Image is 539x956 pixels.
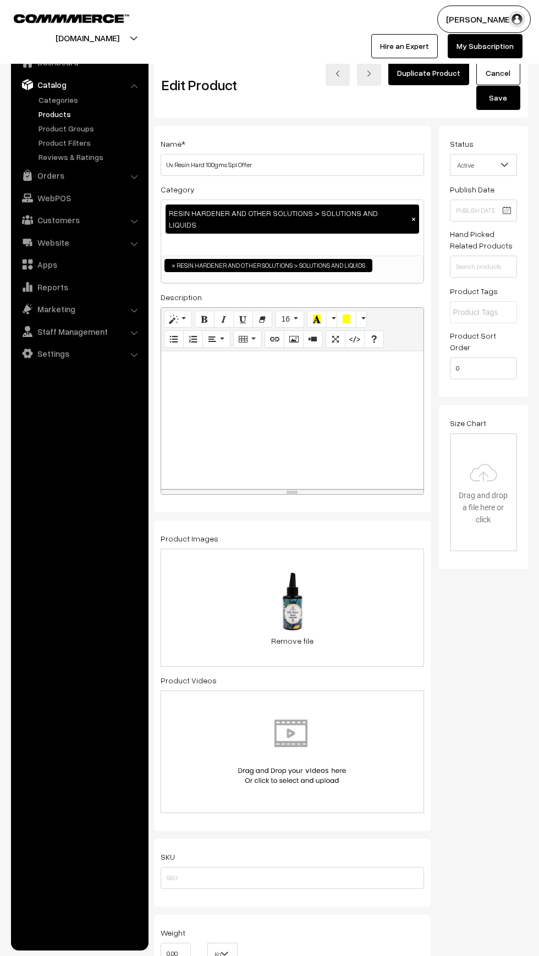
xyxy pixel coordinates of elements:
img: right-arrow.png [366,70,372,77]
label: Product Images [161,533,218,544]
img: user [509,11,525,27]
span: Active [450,156,517,175]
a: Customers [14,210,145,230]
label: Product Videos [161,675,217,686]
label: Name [161,138,185,150]
span: Active [450,154,518,176]
a: Apps [14,255,145,274]
a: Catalog [14,75,145,95]
input: Enter Number [450,357,518,379]
label: Publish Date [450,184,494,195]
label: Weight [161,927,185,938]
label: Description [161,291,202,303]
a: Products [36,108,145,120]
li: RESIN HARDENER AND OTHER SOLUTIONS > SOLUTIONS AND LIQUIDS [164,259,372,272]
a: Product Filters [36,137,145,148]
a: Settings [14,344,145,363]
label: Hand Picked Related Products [450,228,518,251]
a: COMMMERCE [14,11,110,24]
a: Orders [14,165,145,185]
a: Marketing [14,299,145,319]
div: resize [161,489,424,494]
a: Categories [36,94,145,106]
span: 16 [281,314,290,323]
label: SKU [161,851,175,863]
label: Category [161,184,195,195]
img: left-arrow.png [334,70,341,77]
label: Product Tags [450,285,498,297]
a: Product Groups [36,123,145,134]
label: Status [450,138,474,150]
a: Staff Management [14,322,145,341]
a: Hire an Expert [371,34,438,58]
label: Size Chart [450,417,486,429]
h2: Edit Product [162,76,301,93]
input: Name [161,154,424,176]
input: Publish Date [450,200,518,222]
button: [DOMAIN_NAME] [17,24,158,52]
a: Duplicate Product [388,61,469,85]
input: SKU [161,867,424,889]
a: Cancel [476,61,520,85]
button: Save [476,86,520,110]
label: Product Sort Order [450,330,518,353]
a: Reports [14,277,145,297]
a: Website [14,233,145,252]
div: RESIN HARDENER AND OTHER SOLUTIONS > SOLUTIONS AND LIQUIDS [166,205,419,234]
a: Remove file [259,635,325,646]
button: × [409,214,419,224]
input: Search products [450,256,518,278]
button: 16 [275,311,304,328]
span: × [172,261,175,270]
a: Reviews & Ratings [36,151,145,163]
img: COMMMERCE [14,14,129,23]
button: [PERSON_NAME]… [437,5,531,33]
a: My Subscription [448,34,522,58]
a: WebPOS [14,188,145,208]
